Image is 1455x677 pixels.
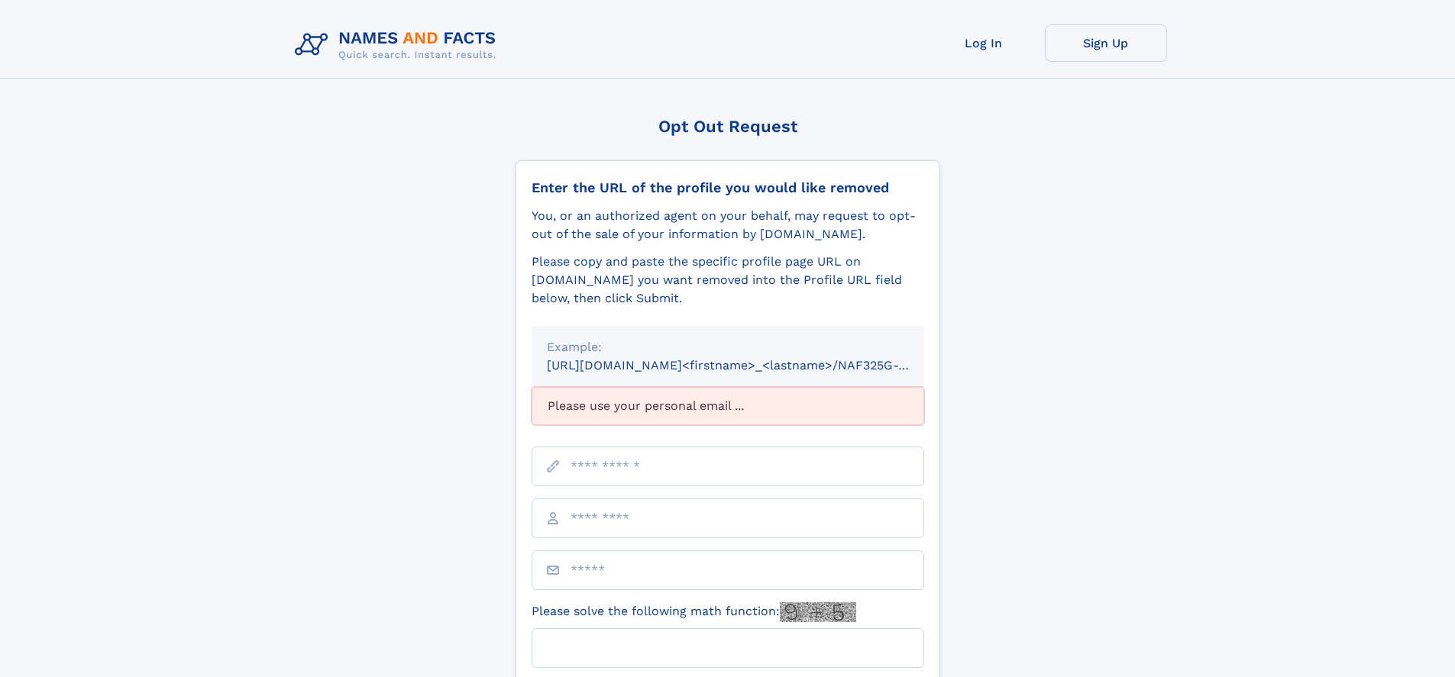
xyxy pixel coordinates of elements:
a: Log In [923,24,1045,62]
div: Enter the URL of the profile you would like removed [532,179,924,196]
label: Please solve the following math function: [532,602,856,622]
div: Please use your personal email ... [532,387,924,425]
a: Sign Up [1045,24,1167,62]
div: You, or an authorized agent on your behalf, may request to opt-out of the sale of your informatio... [532,207,924,243]
small: [URL][DOMAIN_NAME]<firstname>_<lastname>/NAF325G-xxxxxxxx [547,358,953,372]
div: Example: [547,338,909,356]
div: Please copy and paste the specific profile page URL on [DOMAIN_NAME] you want removed into the Pr... [532,253,924,308]
div: Opt Out Request [516,117,940,136]
img: Logo Names and Facts [289,24,509,66]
